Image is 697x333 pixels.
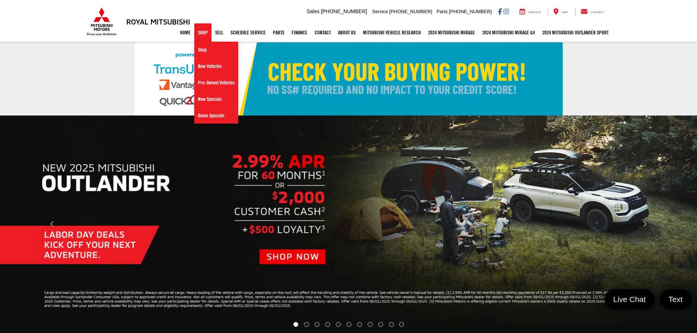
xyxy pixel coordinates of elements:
[610,294,649,304] span: Live Chat
[307,8,319,14] span: Sales
[604,289,655,309] a: Live Chat
[503,8,509,14] a: Instagram: Click to visit our Instagram page
[479,23,539,42] a: 2024 Mitsubishi Mirage G4
[357,322,362,327] li: Go to slide number 7.
[562,11,568,14] span: Map
[359,23,424,42] a: Mitsubishi Vehicle Research
[194,91,238,107] a: New Specials
[389,322,394,327] li: Go to slide number 10.
[176,23,194,42] a: Home
[135,42,563,116] img: Check Your Buying Power
[194,75,238,91] a: Pre-Owned Vehicles
[660,289,692,309] a: Text
[321,8,367,14] span: [PHONE_NUMBER]
[346,322,351,327] li: Go to slide number 6.
[334,23,359,42] a: About Us
[378,322,383,327] li: Go to slide number 9.
[436,9,447,14] span: Parts
[194,23,211,42] a: Shop
[288,23,311,42] a: Finance
[85,7,118,36] img: Mitsubishi
[126,18,190,26] h3: Royal Mitsubishi
[575,8,610,15] a: Contact
[528,11,541,14] span: Service
[399,322,404,327] li: Go to slide number 11.
[293,322,298,327] li: Go to slide number 1.
[304,322,309,327] li: Go to slide number 2.
[449,9,492,14] span: [PHONE_NUMBER]
[269,23,288,42] a: Parts: Opens in a new tab
[548,8,573,15] a: Map
[591,11,604,14] span: Contact
[665,294,686,304] span: Text
[227,23,269,42] a: Schedule Service: Opens in a new tab
[325,322,330,327] li: Go to slide number 4.
[389,9,432,14] span: [PHONE_NUMBER]
[498,8,502,14] a: Facebook: Click to visit our Facebook page
[194,58,238,75] a: New Vehicles
[336,322,341,327] li: Go to slide number 5.
[311,23,334,42] a: Contact
[539,23,612,42] a: 2024 Mitsubishi Outlander SPORT
[514,8,547,15] a: Service
[315,322,319,327] li: Go to slide number 3.
[194,42,238,58] a: Shop
[372,9,388,14] span: Service
[592,130,697,318] button: Click to view next picture.
[424,23,479,42] a: 2024 Mitsubishi Mirage
[194,107,238,124] a: Demo Specials
[211,23,227,42] a: Sell
[368,322,372,327] li: Go to slide number 8.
